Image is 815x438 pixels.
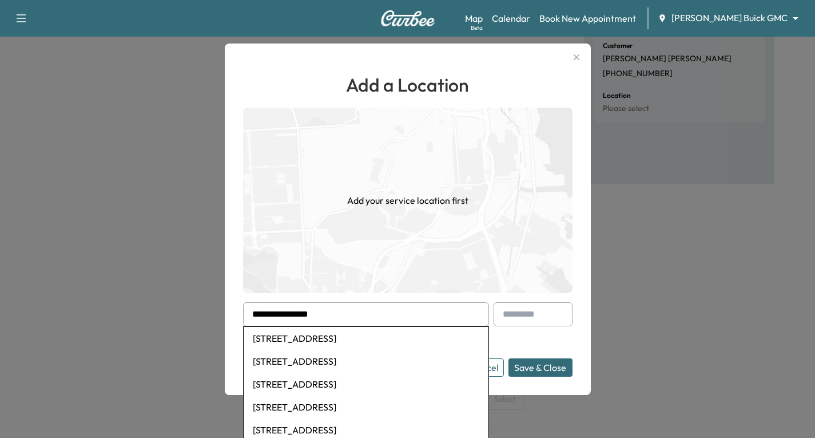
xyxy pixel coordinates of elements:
li: [STREET_ADDRESS] [244,396,488,419]
a: MapBeta [465,11,483,25]
a: Calendar [492,11,530,25]
span: [PERSON_NAME] Buick GMC [671,11,788,25]
img: empty-map-CL6vilOE.png [243,108,573,293]
li: [STREET_ADDRESS] [244,327,488,350]
li: [STREET_ADDRESS] [244,350,488,373]
h1: Add your service location first [347,194,468,207]
li: [STREET_ADDRESS] [244,373,488,396]
h1: Add a Location [243,71,573,98]
img: Curbee Logo [380,10,435,26]
button: Save & Close [508,358,573,377]
a: Book New Appointment [539,11,636,25]
div: Beta [471,23,483,32]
